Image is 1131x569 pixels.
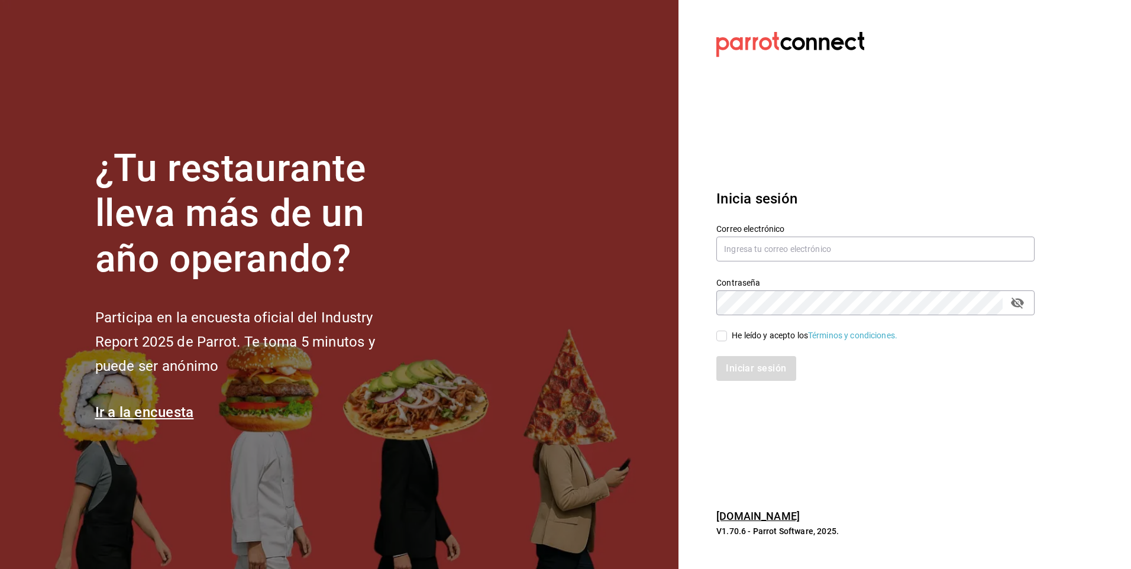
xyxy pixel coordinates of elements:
[716,237,1035,261] input: Ingresa tu correo electrónico
[95,306,415,378] h2: Participa en la encuesta oficial del Industry Report 2025 de Parrot. Te toma 5 minutos y puede se...
[95,404,194,421] a: Ir a la encuesta
[1007,293,1027,313] button: passwordField
[716,224,1035,232] label: Correo electrónico
[716,278,1035,286] label: Contraseña
[732,329,897,342] div: He leído y acepto los
[716,510,800,522] a: [DOMAIN_NAME]
[716,525,1035,537] p: V1.70.6 - Parrot Software, 2025.
[95,146,415,282] h1: ¿Tu restaurante lleva más de un año operando?
[808,331,897,340] a: Términos y condiciones.
[716,188,1035,209] h3: Inicia sesión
